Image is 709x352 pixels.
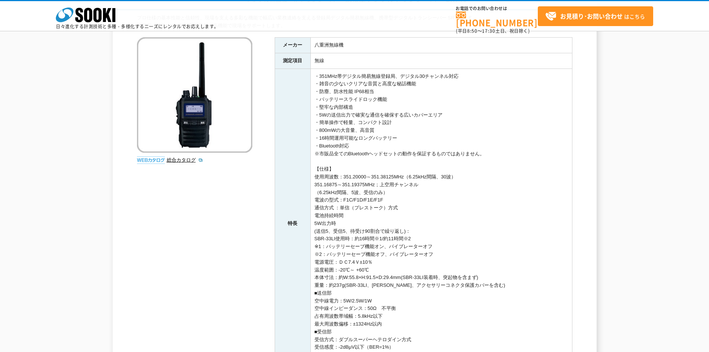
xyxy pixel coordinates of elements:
[467,28,478,34] span: 8:50
[275,53,310,69] th: 測定項目
[560,12,623,20] strong: お見積り･お問い合わせ
[456,28,530,34] span: (平日 ～ 土日、祝日除く)
[137,156,165,164] img: webカタログ
[482,28,495,34] span: 17:30
[56,24,219,29] p: 日々進化する計測技術と多種・多様化するニーズにレンタルでお応えします。
[275,37,310,53] th: メーカー
[545,11,645,22] span: はこちら
[456,6,538,11] span: お電話でのお問い合わせは
[137,37,252,153] img: 携帯型デジタルトランシーバー SR740
[456,12,538,27] a: [PHONE_NUMBER]
[167,157,203,163] a: 総合カタログ
[310,53,572,69] td: 無線
[538,6,653,26] a: お見積り･お問い合わせはこちら
[310,37,572,53] td: 八重洲無線機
